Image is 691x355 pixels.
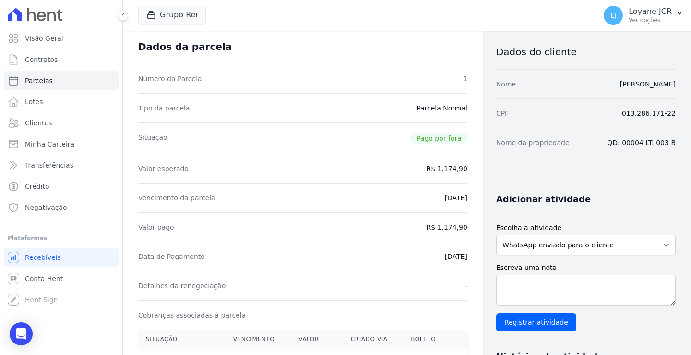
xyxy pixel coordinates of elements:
dd: 013.286.171-22 [622,109,676,118]
th: Criado via [343,330,403,349]
a: Clientes [4,113,119,133]
p: Loyane JCR [629,7,672,16]
span: Transferências [25,160,73,170]
button: LJ Loyane JCR Ver opções [596,2,691,29]
dd: R$ 1.174,90 [426,222,467,232]
span: Recebíveis [25,253,61,262]
dt: Cobranças associadas à parcela [138,310,246,320]
span: Conta Hent [25,274,63,283]
a: Minha Carteira [4,135,119,154]
dd: R$ 1.174,90 [426,164,467,173]
dd: [DATE] [445,252,467,261]
dd: Parcela Normal [417,103,467,113]
th: Situação [138,330,226,349]
a: Parcelas [4,71,119,90]
span: Clientes [25,118,52,128]
a: [PERSON_NAME] [620,80,676,88]
dt: Nome [496,79,516,89]
div: Dados da parcela [138,41,232,52]
dd: QD: 00004 LT: 003 B [607,138,676,147]
button: Grupo Rei [138,6,206,24]
th: Vencimento [226,330,291,349]
p: Ver opções [629,16,672,24]
a: Contratos [4,50,119,69]
label: Escreva uma nota [496,263,676,273]
dt: Situação [138,133,167,144]
span: Pago por fora [411,133,467,144]
span: Minha Carteira [25,139,74,149]
dt: Data de Pagamento [138,252,205,261]
dt: Tipo da parcela [138,103,190,113]
th: Valor [291,330,343,349]
dd: - [465,281,467,291]
a: Visão Geral [4,29,119,48]
dt: Nome da propriedade [496,138,570,147]
dd: 1 [463,74,467,84]
a: Conta Hent [4,269,119,288]
span: LJ [610,12,616,19]
a: Lotes [4,92,119,111]
a: Negativação [4,198,119,217]
h3: Dados do cliente [496,46,676,58]
span: Parcelas [25,76,53,86]
label: Escolha a atividade [496,223,676,233]
div: Plataformas [8,233,115,244]
span: Negativação [25,203,67,212]
input: Registrar atividade [496,313,576,331]
a: Recebíveis [4,248,119,267]
h3: Adicionar atividade [496,194,591,205]
dt: Valor pago [138,222,174,232]
a: Crédito [4,177,119,196]
dt: Número da Parcela [138,74,202,84]
dt: Vencimento da parcela [138,193,215,203]
dt: Detalhes da renegociação [138,281,226,291]
span: Visão Geral [25,34,63,43]
dd: [DATE] [445,193,467,203]
div: Open Intercom Messenger [10,322,33,345]
span: Lotes [25,97,43,107]
th: Boleto [403,330,450,349]
dt: Valor esperado [138,164,189,173]
span: Crédito [25,182,49,191]
a: Transferências [4,156,119,175]
dt: CPF [496,109,509,118]
span: Contratos [25,55,58,64]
